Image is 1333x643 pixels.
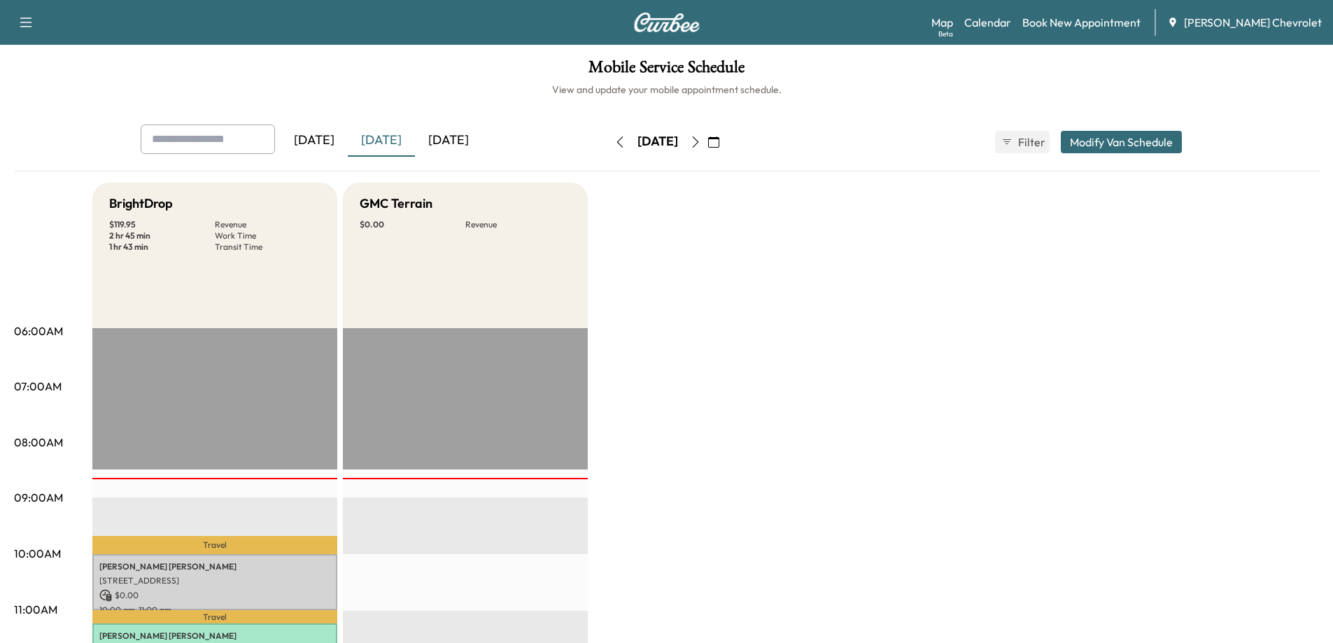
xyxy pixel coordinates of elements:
p: [STREET_ADDRESS] [99,575,330,586]
p: 10:00 am - 11:00 am [99,605,330,616]
p: 07:00AM [14,378,62,395]
p: Travel [92,610,337,623]
p: Revenue [215,219,320,230]
p: [PERSON_NAME] [PERSON_NAME] [99,630,330,642]
div: [DATE] [415,125,482,157]
h5: GMC Terrain [360,194,432,213]
p: Work Time [215,230,320,241]
p: $ 0.00 [99,589,330,602]
h6: View and update your mobile appointment schedule. [14,83,1319,97]
span: Filter [1018,134,1043,150]
p: 10:00AM [14,545,61,562]
p: 06:00AM [14,323,63,339]
p: Transit Time [215,241,320,253]
p: 11:00AM [14,601,57,618]
div: Beta [938,29,953,39]
div: [DATE] [348,125,415,157]
p: $ 0.00 [360,219,465,230]
p: 08:00AM [14,434,63,451]
p: 2 hr 45 min [109,230,215,241]
button: Modify Van Schedule [1061,131,1182,153]
p: 1 hr 43 min [109,241,215,253]
div: [DATE] [637,133,678,150]
div: [DATE] [281,125,348,157]
p: [PERSON_NAME] [PERSON_NAME] [99,561,330,572]
p: $ 119.95 [109,219,215,230]
p: 09:00AM [14,489,63,506]
p: Travel [92,536,337,554]
p: Revenue [465,219,571,230]
a: MapBeta [931,14,953,31]
a: Calendar [964,14,1011,31]
img: Curbee Logo [633,13,700,32]
a: Book New Appointment [1022,14,1141,31]
h1: Mobile Service Schedule [14,59,1319,83]
button: Filter [995,131,1050,153]
h5: BrightDrop [109,194,173,213]
span: [PERSON_NAME] Chevrolet [1184,14,1322,31]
